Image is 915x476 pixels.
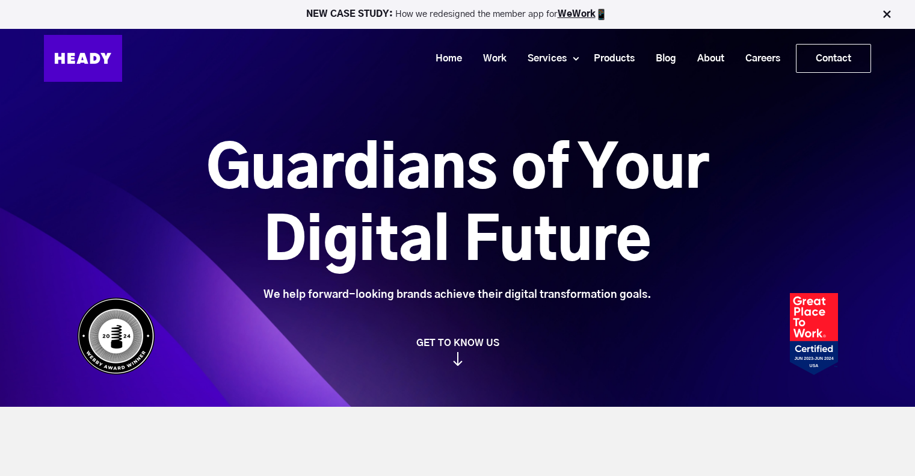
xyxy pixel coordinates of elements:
[682,48,730,70] a: About
[71,337,844,366] a: GET TO KNOW US
[139,134,776,279] h1: Guardians of Your Digital Future
[513,48,573,70] a: Services
[730,48,786,70] a: Careers
[641,48,682,70] a: Blog
[796,45,870,72] a: Contact
[44,35,122,82] img: Heady_Logo_Web-01 (1)
[306,10,395,19] strong: NEW CASE STUDY:
[5,8,910,20] p: How we redesigned the member app for
[881,8,893,20] img: Close Bar
[790,293,838,375] img: Heady_2023_Certification_Badge
[579,48,641,70] a: Products
[134,44,871,73] div: Navigation Menu
[421,48,468,70] a: Home
[558,10,596,19] a: WeWork
[139,288,776,301] div: We help forward-looking brands achieve their digital transformation goals.
[468,48,513,70] a: Work
[453,352,463,366] img: arrow_down
[596,8,608,20] img: app emoji
[77,297,155,375] img: Heady_WebbyAward_Winner-4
